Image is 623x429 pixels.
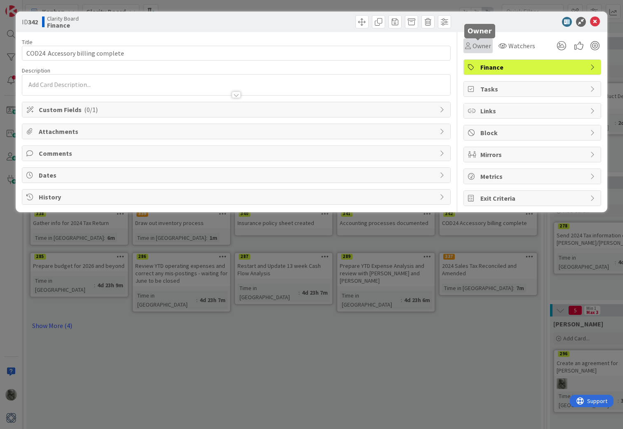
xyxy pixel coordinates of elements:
span: Owner [473,41,491,51]
b: Finance [47,22,79,28]
span: ID [22,17,38,27]
span: Dates [39,170,435,180]
span: Tasks [480,84,586,94]
span: History [39,192,435,202]
span: ( 0/1 ) [84,105,98,114]
span: Finance [480,62,586,72]
span: Metrics [480,171,586,181]
span: Watchers [508,41,535,51]
input: type card name here... [22,46,451,61]
span: Attachments [39,127,435,136]
span: Links [480,106,586,116]
span: Clarity Board [47,15,79,22]
span: Block [480,128,586,138]
span: Custom Fields [39,105,435,115]
label: Title [22,38,33,46]
span: Mirrors [480,150,586,159]
h5: Owner [468,27,492,35]
b: 342 [28,18,38,26]
span: Support [17,1,38,11]
span: Comments [39,148,435,158]
span: Description [22,67,50,74]
span: Exit Criteria [480,193,586,203]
